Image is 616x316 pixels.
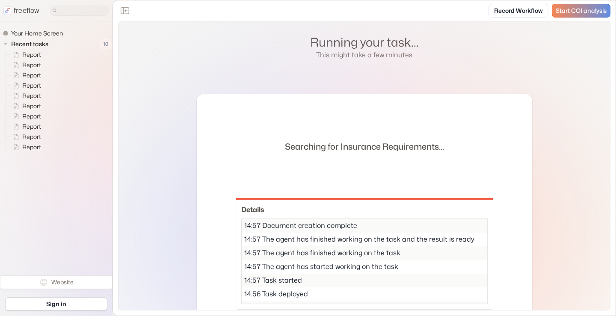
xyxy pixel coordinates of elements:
div: 14:57 The agent has finished working on the task and the result is ready [242,233,487,246]
a: Report [6,70,44,80]
div: 14:57 Task started [242,274,487,287]
span: Report [21,81,44,90]
span: Report [21,112,44,121]
div: 14:57 The agent has finished working on the task [242,246,487,260]
a: Report [6,91,44,101]
span: Report [21,133,44,141]
a: Report [6,142,44,152]
div: 14:56 Task starting [242,301,487,315]
h1: Running your task... [310,35,419,50]
span: 10 [99,38,113,50]
a: Report [6,60,44,70]
span: Recent tasks [9,40,51,48]
span: Report [21,92,44,100]
a: Report [6,80,44,91]
button: Recent tasks [3,39,52,49]
span: Report [21,71,44,80]
span: This might take a few minutes [316,50,412,59]
a: Sign in [5,297,107,311]
a: Start COI analysis [552,4,610,18]
div: 14:56 Task deployed [242,287,487,301]
h2: Details [241,205,488,215]
span: Report [21,102,44,110]
a: freeflow [3,6,39,16]
a: Report [6,132,44,142]
a: Report [6,111,44,121]
span: Report [21,122,44,131]
span: Report [21,61,44,69]
a: Report [6,101,44,111]
span: Your Home Screen [9,29,65,38]
span: Report [21,50,44,59]
a: Record Workflow [489,4,548,18]
a: Your Home Screen [3,28,66,38]
span: Searching for Insurance Requirements... [285,140,444,153]
p: freeflow [14,6,39,16]
span: Report [21,143,44,151]
div: 14:57 Document creation complete [242,219,487,233]
div: 14:57 The agent has started working on the task [242,260,487,274]
span: Start COI analysis [556,7,607,15]
button: Close the sidebar [118,4,132,18]
a: Report [6,121,44,132]
a: Report [6,50,44,60]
